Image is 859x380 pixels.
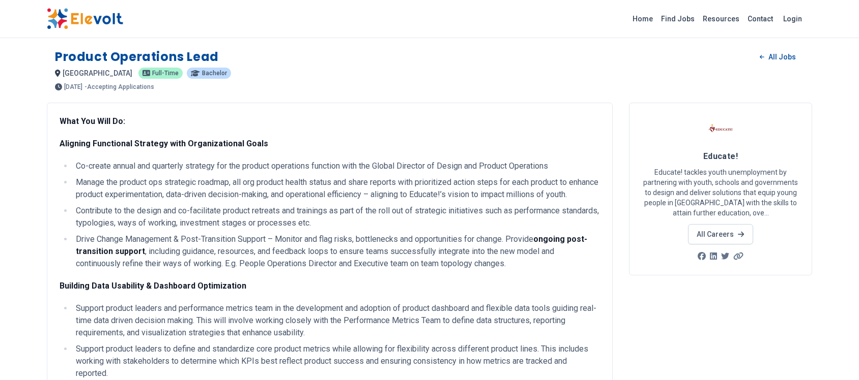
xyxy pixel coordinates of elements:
a: Find Jobs [657,11,699,27]
li: Drive Change Management & Post-Transition Support – Monitor and flag risks, bottlenecks and oppor... [73,233,600,270]
h1: Product Operations Lead [55,49,219,65]
strong: What You Will Do: [60,116,125,126]
li: Support product leaders to define and standardize core product metrics while allowing for flexibi... [73,343,600,379]
p: - Accepting Applications [84,84,154,90]
a: Resources [699,11,743,27]
span: Educate! [703,151,738,161]
img: Educate! [708,115,733,141]
img: Elevolt [47,8,123,29]
li: Support product leaders and performance metrics team in the development and adoption of product d... [73,302,600,339]
span: Bachelor [202,70,227,76]
a: Home [628,11,657,27]
a: Login [777,9,808,29]
li: Manage the product ops strategic roadmap, all org product health status and share reports with pr... [73,176,600,201]
a: All Careers [688,224,753,244]
span: Full-time [152,70,179,76]
strong: Building Data Usability & Dashboard Optimization [60,281,246,291]
li: Contribute to the design and co-facilitate product retreats and trainings as part of the roll out... [73,205,600,229]
strong: Aligning Functional Strategy with Organizational Goals [60,139,268,148]
li: Co-create annual and quarterly strategy for the product operations function with the Global Direc... [73,160,600,172]
a: All Jobs [752,49,804,65]
a: Contact [743,11,777,27]
span: [DATE] [64,84,82,90]
span: [GEOGRAPHIC_DATA] [63,69,132,77]
p: Educate! tackles youth unemployment by partnering with youth, schools and governments to design a... [642,167,799,218]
